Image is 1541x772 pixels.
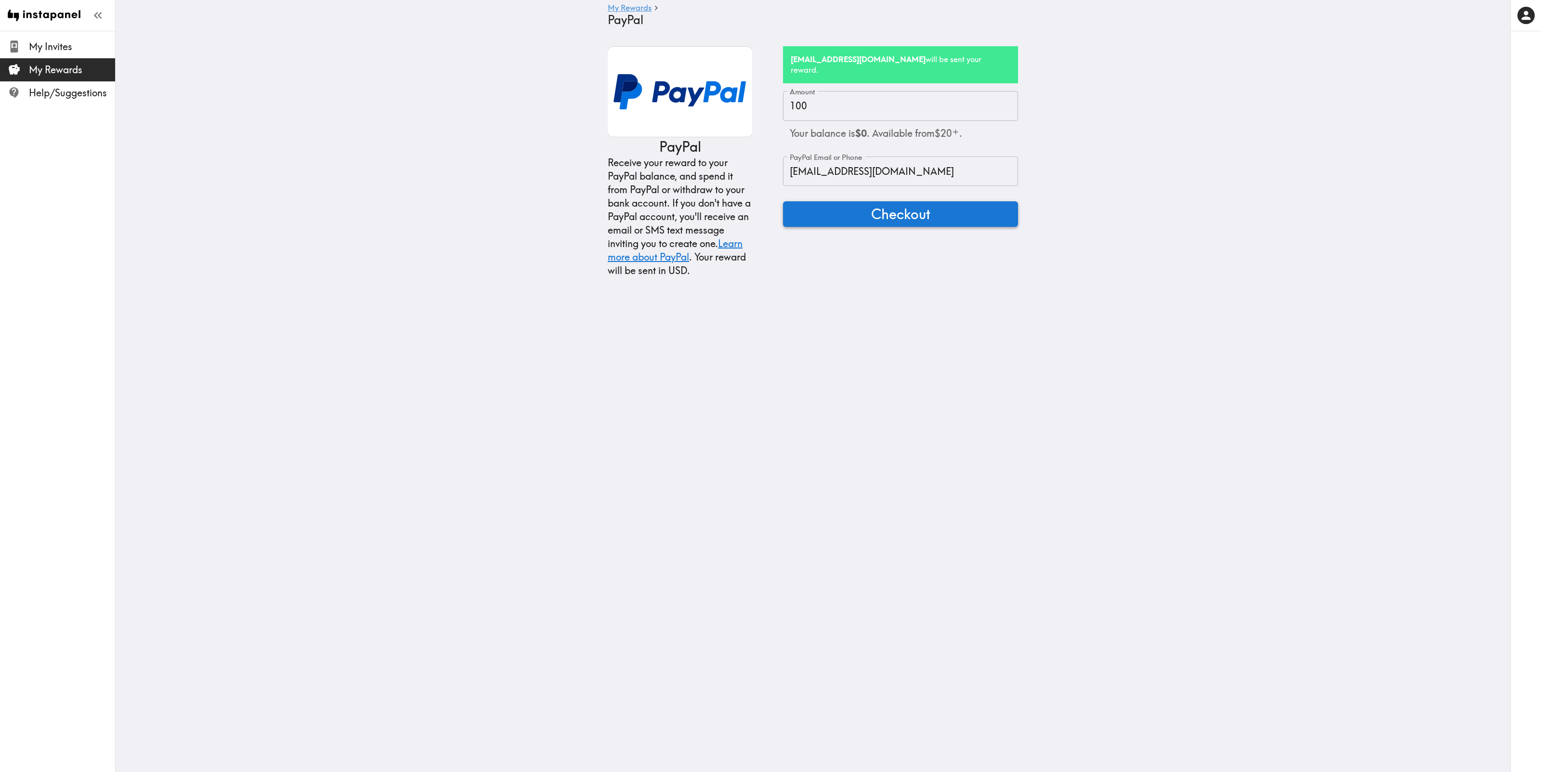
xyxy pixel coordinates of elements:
[29,40,115,53] span: My Invites
[952,125,959,142] span: ⁺
[790,127,962,139] span: Your balance is . Available from $20 .
[608,46,752,137] img: PayPal
[790,152,862,163] label: PayPal Email or Phone
[608,13,1010,27] h4: PayPal
[871,204,930,223] span: Checkout
[608,156,752,277] div: Receive your reward to your PayPal balance, and spend it from PayPal or withdraw to your bank acc...
[608,4,652,13] a: My Rewards
[791,54,926,64] b: [EMAIL_ADDRESS][DOMAIN_NAME]
[855,127,867,139] b: $0
[783,201,1018,226] button: Checkout
[29,63,115,77] span: My Rewards
[790,87,815,97] label: Amount
[791,54,1010,76] h6: will be sent your reward.
[29,86,115,100] span: Help/Suggestions
[659,137,701,156] p: PayPal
